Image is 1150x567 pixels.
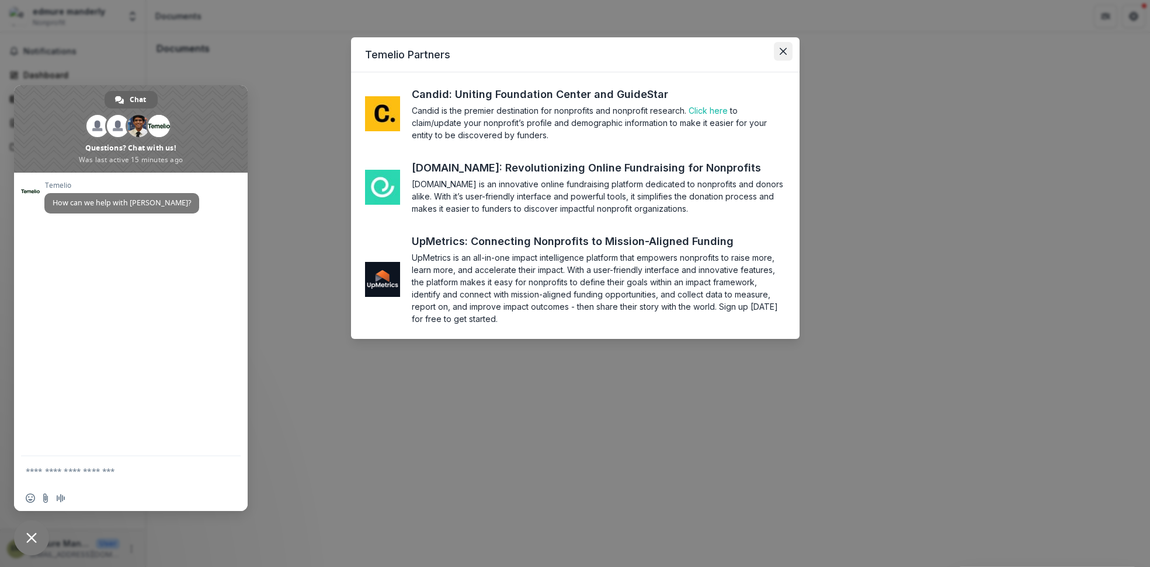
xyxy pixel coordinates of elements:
[774,42,793,61] button: Close
[412,251,786,325] section: UpMetrics is an all-in-one impact intelligence platform that empowers nonprofits to raise more, l...
[365,170,400,205] img: me
[412,160,783,176] a: [DOMAIN_NAME]: Revolutionizing Online Fundraising for Nonprofits
[412,86,690,102] a: Candid: Uniting Foundation Center and GuideStar
[365,96,400,131] img: me
[351,37,800,72] header: Temelio Partners
[26,494,35,503] span: Insert an emoji
[44,181,199,190] span: Temelio
[412,104,786,141] section: Candid is the premier destination for nonprofits and nonprofit research. to claim/update your non...
[53,198,191,208] span: How can we help with [PERSON_NAME]?
[412,178,786,215] section: [DOMAIN_NAME] is an innovative online fundraising platform dedicated to nonprofits and donors ali...
[56,494,65,503] span: Audio message
[41,494,50,503] span: Send a file
[26,466,210,477] textarea: Compose your message...
[365,262,400,297] img: me
[689,106,728,116] a: Click here
[130,91,146,108] span: Chat
[412,233,755,249] a: UpMetrics: Connecting Nonprofits to Mission-Aligned Funding
[105,91,158,108] div: Chat
[14,520,49,555] div: Close chat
